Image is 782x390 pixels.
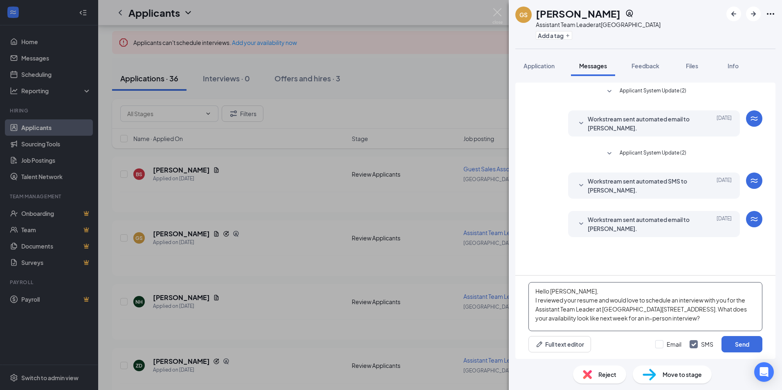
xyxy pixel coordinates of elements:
svg: ArrowLeftNew [729,9,739,19]
textarea: Hello [PERSON_NAME], I reviewed your resume and would love to schedule an interview with you for ... [528,282,762,331]
svg: SmallChevronDown [576,119,586,128]
button: SmallChevronDownApplicant System Update (2) [604,149,686,159]
svg: Plus [565,33,570,38]
span: [DATE] [717,177,732,195]
span: [DATE] [717,215,732,233]
button: Full text editorPen [528,336,591,352]
span: Reject [598,370,616,379]
svg: SmallChevronDown [576,181,586,191]
span: Feedback [631,62,659,69]
span: Move to stage [663,370,702,379]
span: [DATE] [717,114,732,132]
span: Workstream sent automated SMS to [PERSON_NAME]. [588,177,695,195]
svg: Ellipses [766,9,775,19]
svg: SmallChevronDown [576,219,586,229]
svg: WorkstreamLogo [749,214,759,224]
svg: SmallChevronDown [604,87,614,96]
svg: SmallChevronDown [604,149,614,159]
span: Messages [579,62,607,69]
button: ArrowLeftNew [726,7,741,21]
span: Info [728,62,739,69]
button: ArrowRight [746,7,761,21]
h1: [PERSON_NAME] [536,7,620,20]
span: Workstream sent automated email to [PERSON_NAME]. [588,114,695,132]
div: Open Intercom Messenger [754,362,774,382]
svg: Pen [535,340,544,348]
span: Applicant System Update (2) [620,87,686,96]
div: Assistant Team Leader at [GEOGRAPHIC_DATA] [536,20,661,29]
span: Workstream sent automated email to [PERSON_NAME]. [588,215,695,233]
span: Applicant System Update (2) [620,149,686,159]
svg: SourcingTools [625,9,634,18]
span: Files [686,62,698,69]
svg: WorkstreamLogo [749,176,759,186]
span: Application [524,62,555,69]
button: PlusAdd a tag [536,31,572,40]
svg: WorkstreamLogo [749,114,759,123]
button: Send [721,336,762,352]
svg: ArrowRight [748,9,758,19]
div: GS [519,11,528,19]
button: SmallChevronDownApplicant System Update (2) [604,87,686,96]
